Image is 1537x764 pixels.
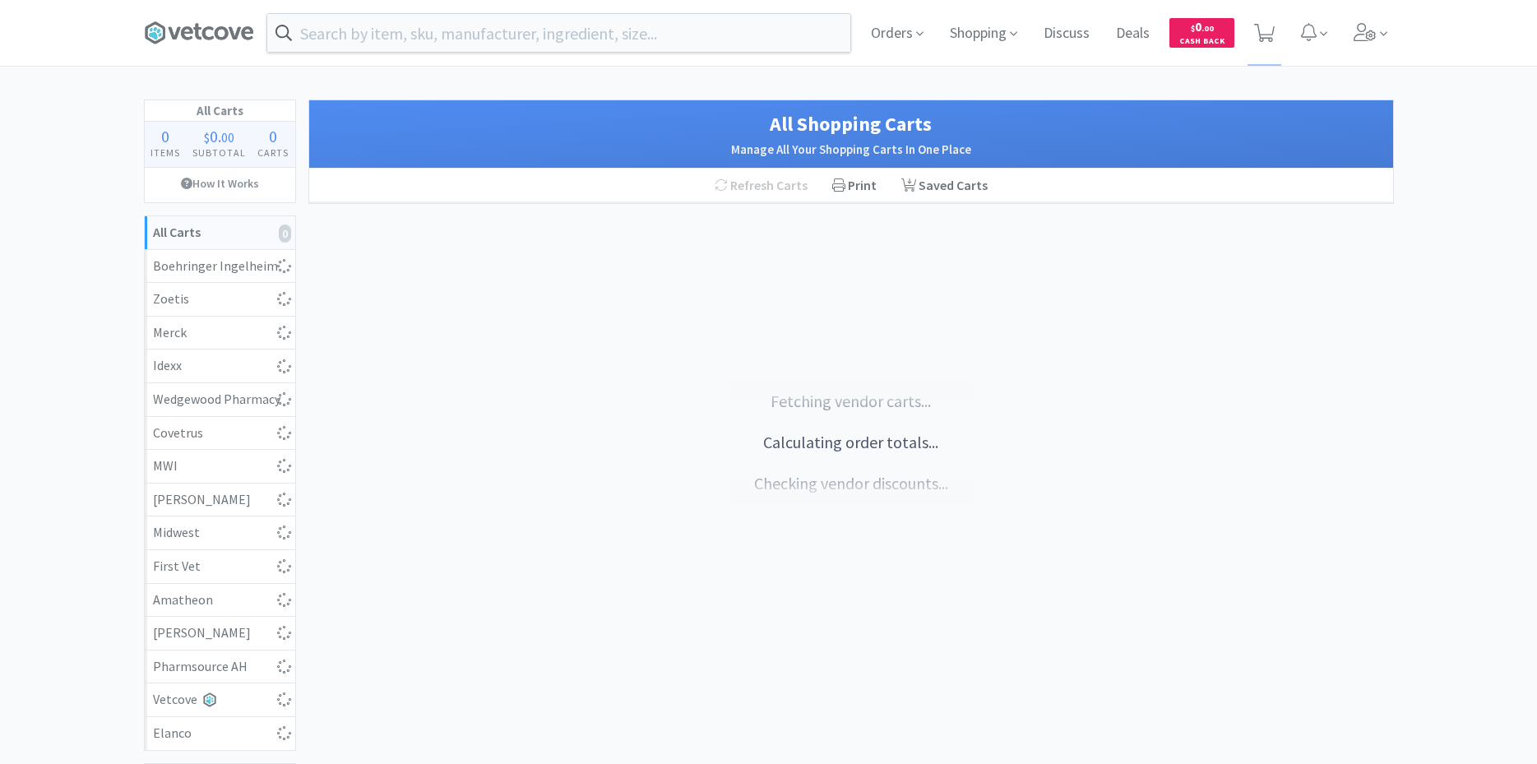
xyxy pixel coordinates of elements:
span: Cash Back [1179,37,1225,48]
div: [PERSON_NAME] [153,623,287,644]
a: Midwest [145,516,295,550]
div: Refresh Carts [702,169,820,203]
div: Elanco [153,723,287,744]
a: First Vet [145,550,295,584]
a: Covetrus [145,417,295,451]
span: 0 [210,126,218,146]
a: Wedgewood Pharmacy [145,383,295,417]
span: 0 [269,126,277,146]
div: Boehringer Ingelheim [153,256,287,277]
span: 0 [1191,19,1214,35]
span: . 00 [1201,23,1214,34]
div: Amatheon [153,590,287,611]
span: 0 [161,126,169,146]
a: Discuss [1037,26,1096,41]
a: Elanco [145,717,295,750]
a: Pharmsource AH [145,651,295,684]
div: [PERSON_NAME] [153,489,287,511]
div: Print [820,169,889,203]
a: How It Works [145,168,295,199]
div: Vetcove [153,689,287,711]
h1: All Shopping Carts [326,109,1377,140]
a: Deals [1109,26,1156,41]
span: $ [1191,23,1195,34]
div: Covetrus [153,423,287,444]
div: Idexx [153,355,287,377]
a: Vetcove [145,683,295,717]
input: Search by item, sku, manufacturer, ingredient, size... [267,14,850,52]
a: Amatheon [145,584,295,618]
h1: All Carts [145,100,295,122]
a: [PERSON_NAME] [145,484,295,517]
div: Wedgewood Pharmacy [153,389,287,410]
div: Zoetis [153,289,287,310]
a: Boehringer Ingelheim [145,250,295,284]
div: Pharmsource AH [153,656,287,678]
a: Merck [145,317,295,350]
a: [PERSON_NAME] [145,617,295,651]
a: All Carts0 [145,216,295,250]
div: MWI [153,456,287,477]
i: 0 [279,225,291,243]
div: . [186,128,252,145]
a: Saved Carts [889,169,1000,203]
span: $ [204,129,210,146]
h4: Subtotal [186,145,252,160]
div: First Vet [153,556,287,577]
a: Idexx [145,350,295,383]
h4: Items [145,145,187,160]
span: 00 [221,129,234,146]
div: Midwest [153,522,287,544]
strong: All Carts [153,224,201,240]
h4: Carts [252,145,295,160]
a: Zoetis [145,283,295,317]
a: $0.00Cash Back [1169,11,1234,55]
a: MWI [145,450,295,484]
div: Merck [153,322,287,344]
h2: Manage All Your Shopping Carts In One Place [326,140,1377,160]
